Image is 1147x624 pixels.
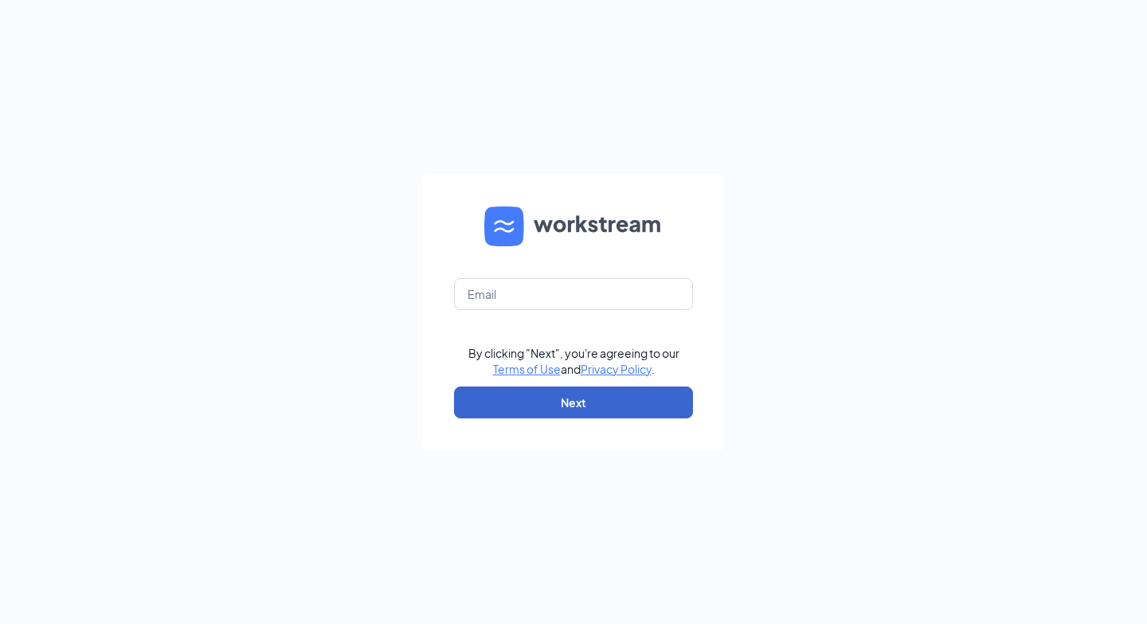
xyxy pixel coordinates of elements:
input: Email [454,278,693,310]
a: Privacy Policy [581,362,652,376]
button: Next [454,387,693,418]
a: Terms of Use [493,362,561,376]
div: By clicking "Next", you're agreeing to our and . [468,345,679,377]
img: WS logo and Workstream text [484,206,663,246]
